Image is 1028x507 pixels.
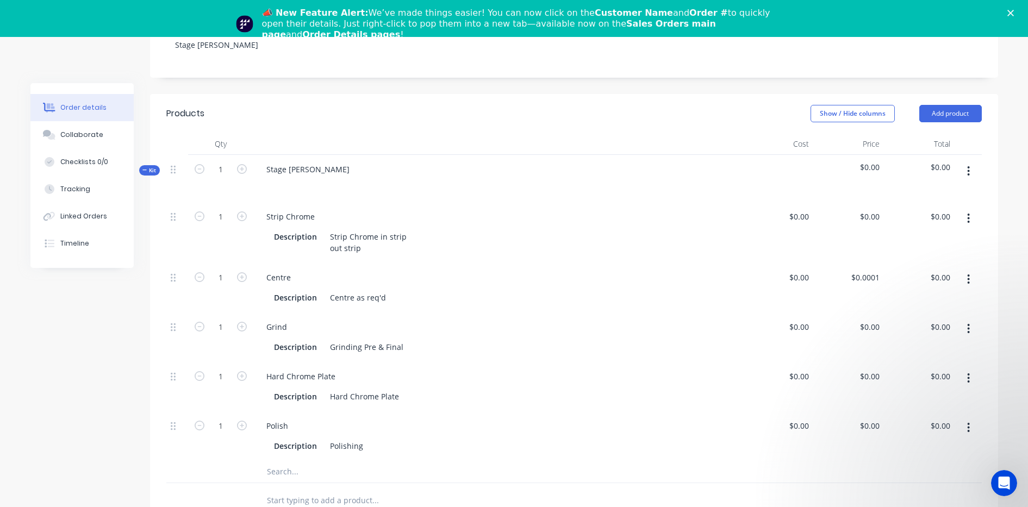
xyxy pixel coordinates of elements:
button: Collaborate [30,121,134,148]
div: We’ve made things easier! You can now click on the and to quickly open their details. Just right-... [262,8,775,40]
button: Show / Hide columns [811,105,895,122]
div: Collaborate [60,130,103,140]
div: Tracking [60,184,90,194]
div: Description [270,229,321,245]
b: 📣 New Feature Alert: [262,8,369,18]
div: Centre [258,270,300,285]
div: Polish [258,418,297,434]
button: Order details [30,94,134,121]
div: Centre as req'd [326,290,390,305]
div: Description [270,339,321,355]
div: Grind [258,319,296,335]
div: Order details [60,103,107,112]
div: Hard Chrome Plate [326,389,403,404]
button: Checklists 0/0 [30,148,134,176]
div: Timeline [60,239,89,248]
div: Products [166,107,204,120]
div: Kit [139,165,160,176]
button: Tracking [30,176,134,203]
div: Hard Chrome Plate [258,368,344,384]
iframe: Intercom live chat [991,470,1017,496]
input: Search... [266,461,484,483]
div: Description [270,389,321,404]
div: Qty [188,133,253,155]
b: Sales Orders main page [262,18,716,40]
b: Order # [689,8,728,18]
span: $0.00 [888,161,950,173]
div: Price [813,133,884,155]
div: Strip Chrome in strip out strip [326,229,411,256]
div: Strip Chrome [258,209,323,224]
div: Grinding Pre & Final [326,339,408,355]
div: Stage [PERSON_NAME] [258,161,358,177]
img: Profile image for Team [236,15,253,33]
button: Timeline [30,230,134,257]
button: Linked Orders [30,203,134,230]
div: Polishing [326,438,367,454]
b: Order Details pages [302,29,400,40]
div: Close [1007,10,1018,16]
div: Total [884,133,955,155]
span: $0.00 [818,161,880,173]
b: Customer Name [595,8,673,18]
div: Linked Orders [60,211,107,221]
div: Stage [PERSON_NAME] [166,28,982,61]
button: Add product [919,105,982,122]
div: Checklists 0/0 [60,157,108,167]
div: Description [270,438,321,454]
span: Kit [142,166,157,174]
div: Description [270,290,321,305]
div: Cost [743,133,813,155]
